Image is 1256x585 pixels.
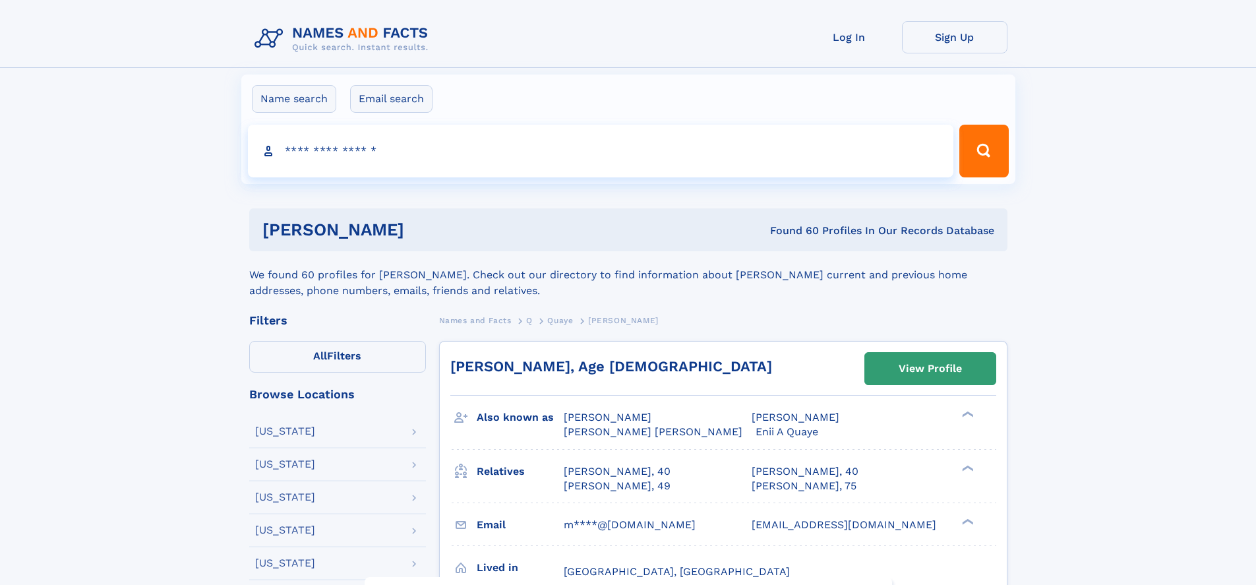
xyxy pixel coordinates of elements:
[959,410,974,419] div: ❯
[477,557,564,579] h3: Lived in
[564,425,742,438] span: [PERSON_NAME] [PERSON_NAME]
[959,464,974,472] div: ❯
[902,21,1007,53] a: Sign Up
[756,425,818,438] span: Enii A Quaye
[752,464,858,479] a: [PERSON_NAME], 40
[249,21,439,57] img: Logo Names and Facts
[547,312,573,328] a: Quaye
[255,525,315,536] div: [US_STATE]
[959,517,974,526] div: ❯
[249,315,426,326] div: Filters
[255,426,315,437] div: [US_STATE]
[752,411,839,423] span: [PERSON_NAME]
[450,358,772,375] a: [PERSON_NAME], Age [DEMOGRAPHIC_DATA]
[255,459,315,470] div: [US_STATE]
[249,251,1007,299] div: We found 60 profiles for [PERSON_NAME]. Check out our directory to find information about [PERSON...
[252,85,336,113] label: Name search
[587,224,994,238] div: Found 60 Profiles In Our Records Database
[564,464,671,479] a: [PERSON_NAME], 40
[564,479,671,493] a: [PERSON_NAME], 49
[477,406,564,429] h3: Also known as
[588,316,659,325] span: [PERSON_NAME]
[899,354,962,384] div: View Profile
[262,222,587,238] h1: [PERSON_NAME]
[959,125,1008,177] button: Search Button
[255,558,315,569] div: [US_STATE]
[796,21,902,53] a: Log In
[526,316,533,325] span: Q
[865,353,996,385] a: View Profile
[547,316,573,325] span: Quaye
[752,479,856,493] a: [PERSON_NAME], 75
[752,518,936,531] span: [EMAIL_ADDRESS][DOMAIN_NAME]
[564,565,790,578] span: [GEOGRAPHIC_DATA], [GEOGRAPHIC_DATA]
[350,85,433,113] label: Email search
[526,312,533,328] a: Q
[313,350,327,362] span: All
[477,460,564,483] h3: Relatives
[564,411,651,423] span: [PERSON_NAME]
[249,341,426,373] label: Filters
[249,388,426,400] div: Browse Locations
[255,492,315,503] div: [US_STATE]
[439,312,512,328] a: Names and Facts
[248,125,954,177] input: search input
[477,514,564,536] h3: Email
